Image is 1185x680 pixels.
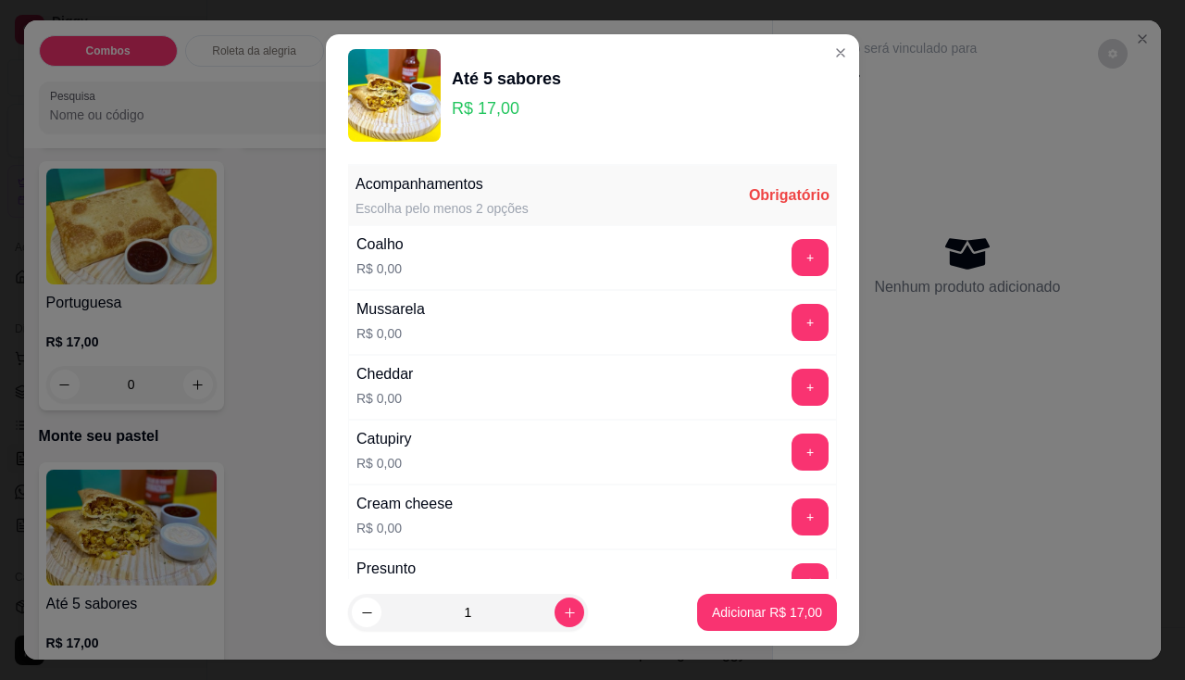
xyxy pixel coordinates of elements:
p: R$ 0,00 [356,519,453,537]
button: Close [826,38,855,68]
p: Adicionar R$ 17,00 [712,603,822,622]
div: Acompanhamentos [355,173,529,195]
p: R$ 0,00 [356,324,425,343]
div: Até 5 sabores [452,66,561,92]
img: product-image [348,49,441,142]
p: R$ 0,00 [356,389,413,408]
button: add [792,304,829,341]
div: Cream cheese [356,493,453,515]
button: add [792,563,829,600]
button: decrease-product-quantity [352,598,381,627]
div: Presunto [356,558,416,580]
div: Mussarela [356,298,425,321]
button: add [792,434,829,471]
button: add [792,498,829,535]
div: Catupiry [356,428,412,450]
button: add [792,369,829,406]
button: add [792,239,829,276]
div: Cheddar [356,363,413,385]
button: increase-product-quantity [555,598,584,627]
button: Adicionar R$ 17,00 [697,594,837,631]
p: R$ 0,00 [356,454,412,472]
p: R$ 0,00 [356,259,404,278]
div: Escolha pelo menos 2 opções [355,199,529,218]
div: Obrigatório [749,184,829,207]
p: R$ 17,00 [452,95,561,121]
div: Coalho [356,233,404,256]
